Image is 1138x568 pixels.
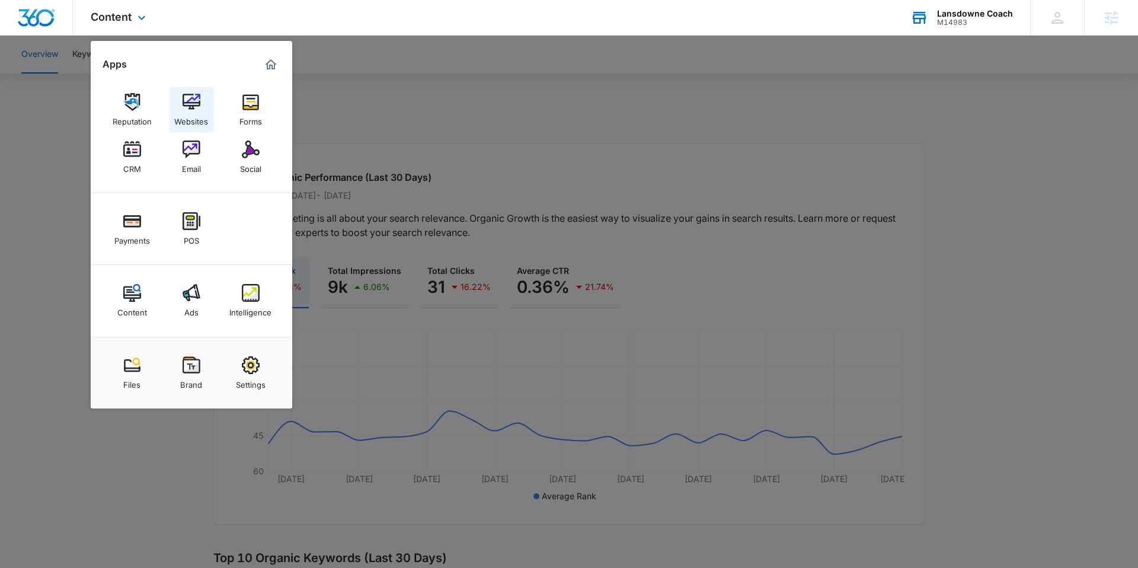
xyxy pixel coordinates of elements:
div: Email [182,158,201,174]
div: Payments [114,230,150,245]
div: POS [184,230,199,245]
div: Forms [239,111,262,126]
div: Websites [174,111,208,126]
a: Intelligence [228,278,273,323]
div: Settings [236,374,266,390]
a: Social [228,135,273,180]
a: Reputation [110,87,155,132]
a: Forms [228,87,273,132]
div: Brand [180,374,202,390]
div: Ads [184,302,199,317]
a: Websites [169,87,214,132]
div: account id [937,18,1013,27]
a: Payments [110,206,155,251]
div: Intelligence [229,302,271,317]
a: Brand [169,350,214,395]
a: Email [169,135,214,180]
a: Ads [169,278,214,323]
div: Reputation [113,111,152,126]
div: account name [937,9,1013,18]
a: Content [110,278,155,323]
a: Marketing 360® Dashboard [261,55,280,74]
h2: Apps [103,59,127,70]
a: POS [169,206,214,251]
a: Settings [228,350,273,395]
div: CRM [123,158,141,174]
span: Content [91,11,132,23]
div: Content [117,302,147,317]
div: Social [240,158,261,174]
a: CRM [110,135,155,180]
a: Files [110,350,155,395]
div: Files [123,374,140,390]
